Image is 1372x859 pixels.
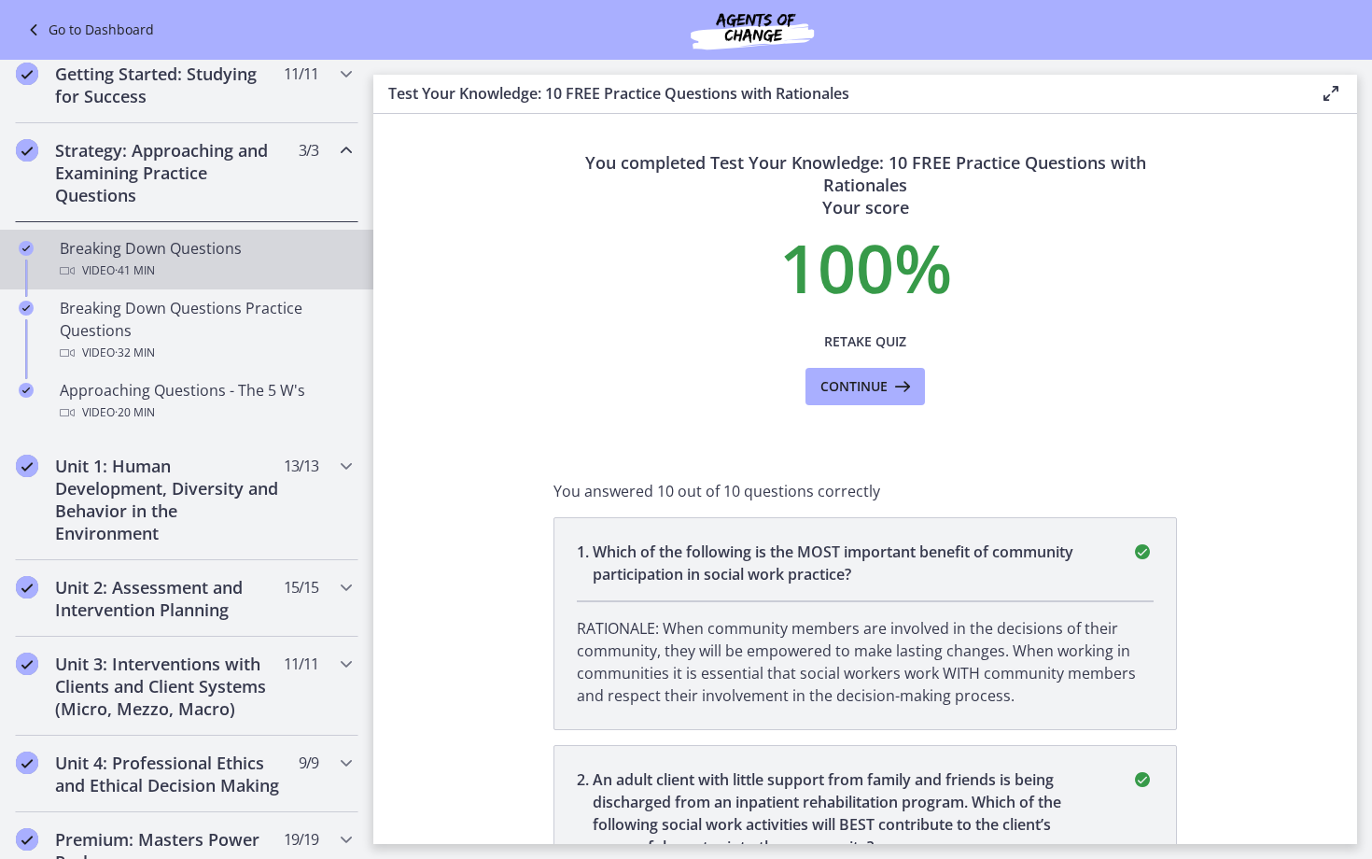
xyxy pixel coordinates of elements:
span: 13 / 13 [284,455,318,477]
i: Completed [19,241,34,256]
span: 3 / 3 [299,139,318,162]
span: 15 / 15 [284,576,318,598]
h2: Unit 3: Interventions with Clients and Client Systems (Micro, Mezzo, Macro) [55,653,283,720]
h2: Getting Started: Studying for Success [55,63,283,107]
div: Breaking Down Questions [60,237,351,282]
span: · 32 min [115,342,155,364]
span: 1 . [577,541,593,585]
span: 19 / 19 [284,828,318,851]
i: Completed [16,139,38,162]
h3: You completed Test Your Knowledge: 10 FREE Practice Questions with Rationales Your score [553,151,1177,218]
p: RATIONALE: When community members are involved in the decisions of their community, they will be ... [577,617,1154,707]
i: Completed [16,653,38,675]
span: Retake Quiz [824,331,906,353]
div: Video [60,401,351,424]
i: Completed [19,301,34,316]
i: correct [1131,541,1154,563]
p: Which of the following is the MOST important benefit of community participation in social work pr... [593,541,1109,585]
div: Video [60,260,351,282]
i: correct [1131,768,1154,791]
i: Completed [16,828,38,851]
span: 11 / 11 [284,653,318,675]
button: Retake Quiz [805,323,925,360]
span: · 20 min [115,401,155,424]
div: Video [60,342,351,364]
span: 9 / 9 [299,752,318,774]
h2: Unit 4: Professional Ethics and Ethical Decision Making [55,752,283,796]
span: 11 / 11 [284,63,318,85]
i: Completed [16,752,38,774]
h2: Strategy: Approaching and Examining Practice Questions [55,139,283,206]
div: Approaching Questions - The 5 W's [60,379,351,424]
i: Completed [19,383,34,398]
span: 2 . [577,768,593,858]
p: 100 % [553,233,1177,301]
span: Continue [820,375,888,398]
h2: Unit 2: Assessment and Intervention Planning [55,576,283,621]
p: An adult client with little support from family and friends is being discharged from an inpatient... [593,768,1109,858]
button: Continue [805,368,925,405]
img: Agents of Change [640,7,864,52]
a: Go to Dashboard [22,19,154,41]
i: Completed [16,455,38,477]
i: Completed [16,576,38,598]
span: · 41 min [115,260,155,282]
p: You answered 10 out of 10 questions correctly [553,480,1177,502]
div: Breaking Down Questions Practice Questions [60,297,351,364]
i: Completed [16,63,38,85]
h2: Unit 1: Human Development, Diversity and Behavior in the Environment [55,455,283,544]
h3: Test Your Knowledge: 10 FREE Practice Questions with Rationales [388,82,1290,105]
